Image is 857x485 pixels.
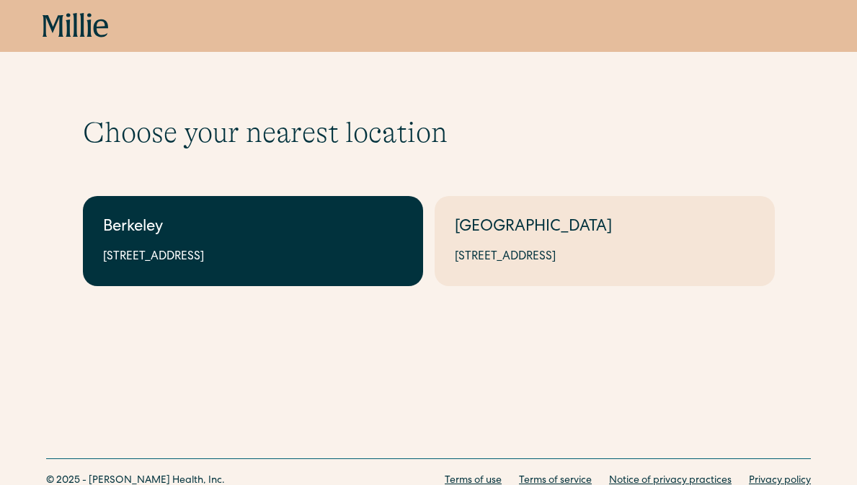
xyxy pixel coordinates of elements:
div: [STREET_ADDRESS] [455,249,755,266]
a: Berkeley[STREET_ADDRESS] [83,196,423,286]
div: [GEOGRAPHIC_DATA] [455,216,755,240]
div: [STREET_ADDRESS] [103,249,403,266]
h1: Choose your nearest location [83,115,775,150]
a: [GEOGRAPHIC_DATA][STREET_ADDRESS] [435,196,775,286]
div: Berkeley [103,216,403,240]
